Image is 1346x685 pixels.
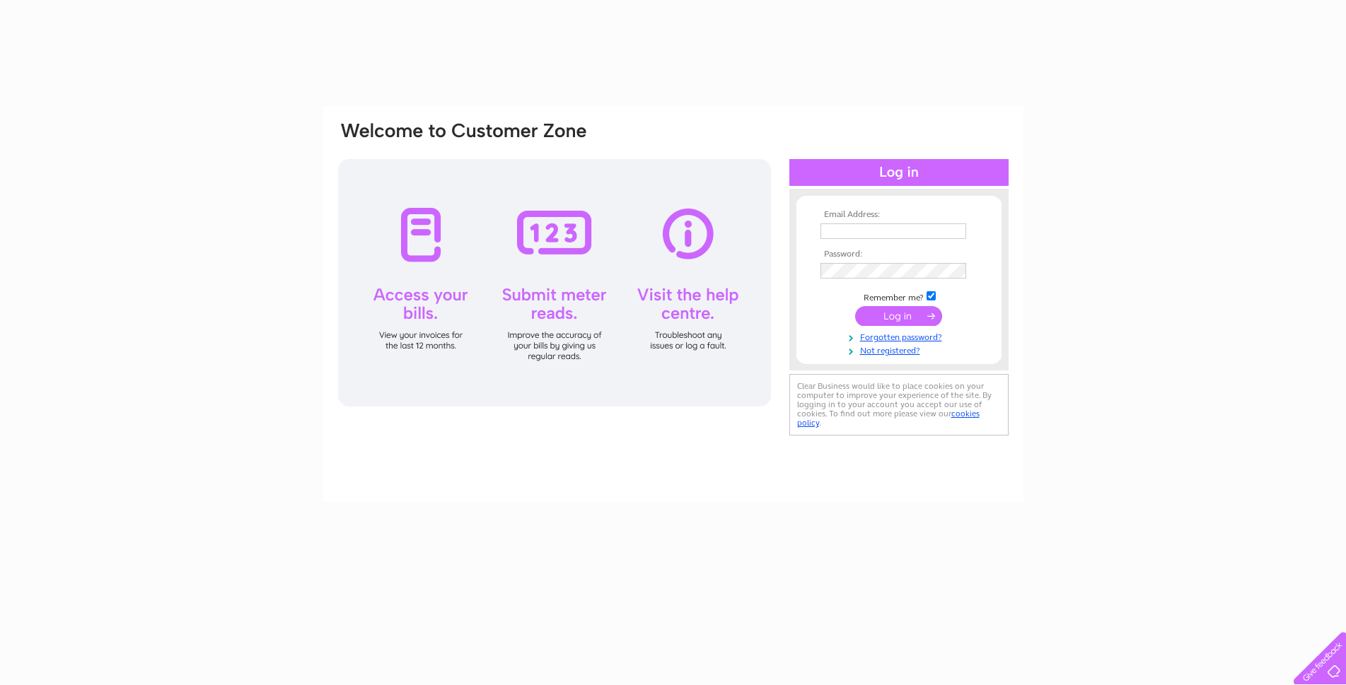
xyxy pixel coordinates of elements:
[797,409,980,428] a: cookies policy
[789,374,1009,435] div: Clear Business would like to place cookies on your computer to improve your experience of the sit...
[820,329,981,343] a: Forgotten password?
[817,289,981,303] td: Remember me?
[817,250,981,259] th: Password:
[820,343,981,356] a: Not registered?
[817,210,981,220] th: Email Address:
[855,306,942,326] input: Submit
